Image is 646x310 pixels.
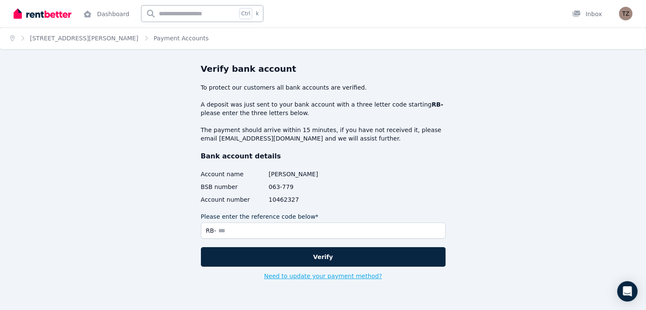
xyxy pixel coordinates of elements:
div: Open Intercom Messenger [617,281,638,302]
p: The payment should arrive within 15 minutes, if you have not received it, please email and we wil... [201,126,446,143]
img: RentBetter [14,7,71,20]
span: 063-779 [269,183,446,191]
p: A deposit was just sent to your bank account with a three letter code starting please enter the t... [201,100,446,117]
p: To protect our customers all bank accounts are verified. [201,83,446,92]
a: [EMAIL_ADDRESS][DOMAIN_NAME] [219,135,323,142]
span: 10462327 [269,195,446,204]
span: Payment Accounts [154,34,209,42]
div: Inbox [572,10,602,18]
div: Account name [201,170,265,178]
button: Verify [201,247,446,267]
h2: Verify bank account [201,63,446,75]
span: Ctrl [239,8,252,19]
div: Account number [201,195,265,204]
button: Need to update your payment method? [264,272,382,280]
div: BSB number [201,183,265,191]
span: k [256,10,259,17]
img: Taslima Zahan [619,7,632,20]
p: Bank account details [201,151,446,161]
span: [PERSON_NAME] [269,170,446,178]
a: [STREET_ADDRESS][PERSON_NAME] [30,35,138,42]
label: Please enter the reference code below* [201,212,319,221]
strong: RB- [432,101,443,108]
